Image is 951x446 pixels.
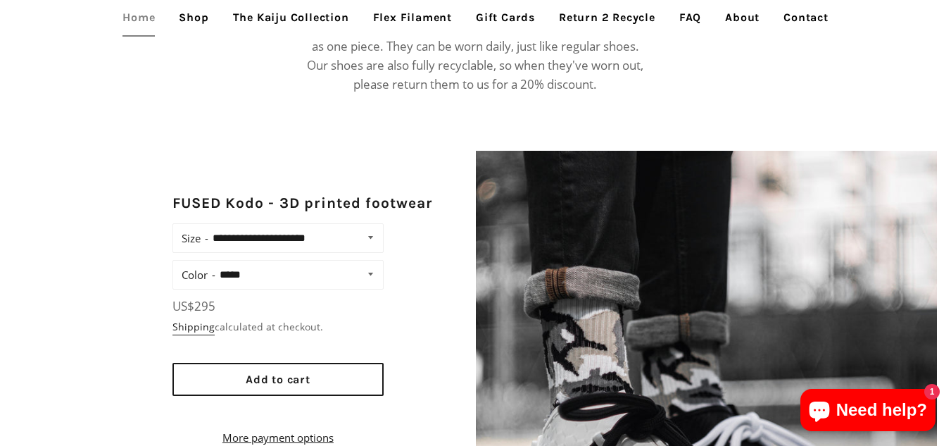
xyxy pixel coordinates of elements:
[172,319,384,335] div: calculated at checkout.
[172,363,384,396] button: Add to cart
[172,320,215,335] a: Shipping
[172,429,384,446] a: More payment options
[182,228,208,248] label: Size
[796,389,940,435] inbox-online-store-chat: Shopify online store chat
[182,265,215,285] label: Color
[172,193,434,213] h2: FUSED Kodo - 3D printed footwear
[172,298,215,314] span: US$295
[246,373,310,386] span: Add to cart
